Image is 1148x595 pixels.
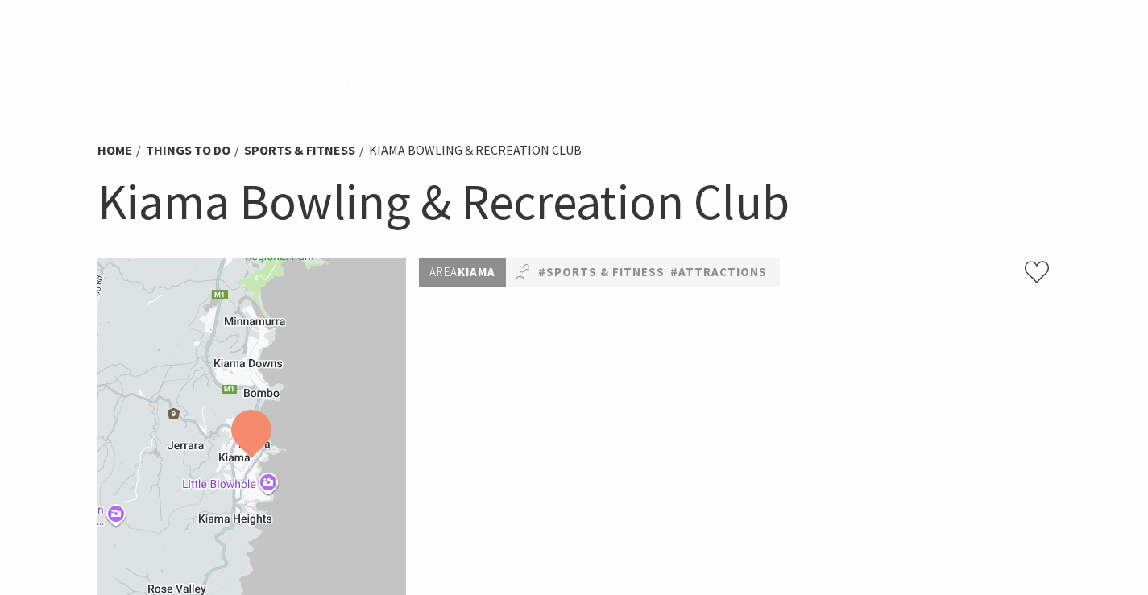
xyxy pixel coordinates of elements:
span: What’s On [653,73,732,93]
span: Book now [765,73,841,93]
span: Home [214,73,255,93]
a: #Sports & Fitness [538,262,665,283]
p: Kiama [419,258,506,287]
span: Winter Deals [873,73,974,93]
nav: Main Menu [198,71,990,97]
a: #Attractions [670,262,767,283]
span: Plan [586,73,622,93]
span: See & Do [490,73,553,93]
span: Stay [422,73,458,93]
h1: Kiama Bowling & Recreation Club [97,169,1051,234]
span: Area [429,264,458,279]
span: Destinations [287,73,390,93]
